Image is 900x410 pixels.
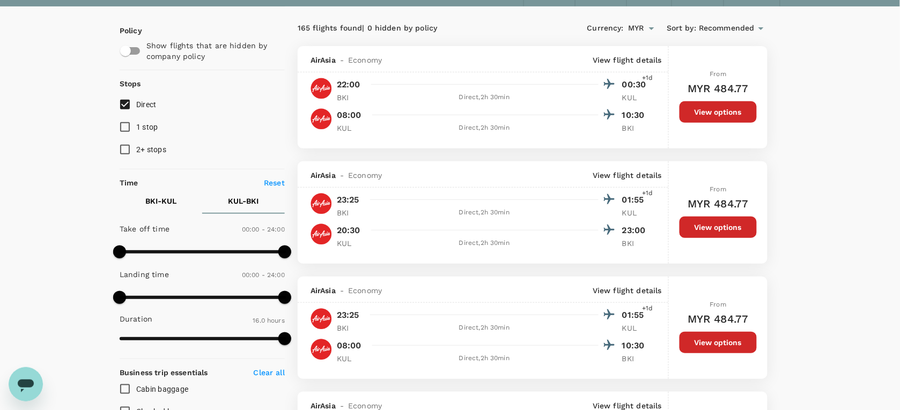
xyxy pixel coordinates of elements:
span: Sort by : [667,23,696,34]
img: AK [311,339,332,360]
span: Economy [348,55,382,65]
span: 2+ stops [136,145,166,154]
p: BKI [622,353,649,364]
p: View flight details [593,285,662,296]
h6: MYR 484.77 [688,195,749,212]
button: Open [644,21,659,36]
img: AK [311,308,332,330]
span: From [710,70,727,78]
span: AirAsia [311,285,336,296]
p: KUL - BKI [228,196,259,206]
span: +1d [643,73,653,84]
p: Policy [120,25,129,36]
span: AirAsia [311,170,336,181]
p: 22:00 [337,78,360,91]
div: Direct , 2h 30min [370,123,599,133]
p: 23:00 [622,224,649,237]
img: AK [311,193,332,214]
p: 01:55 [622,193,649,206]
button: View options [680,332,757,353]
p: Landing time [120,269,169,280]
p: KUL [337,353,364,364]
p: BKI [337,92,364,103]
span: AirAsia [311,55,336,65]
p: 20:30 [337,224,360,237]
p: Clear all [254,367,285,378]
span: 1 stop [136,123,158,131]
p: BKI [622,238,649,249]
iframe: Button to launch messaging window [9,367,43,401]
button: View options [680,101,757,123]
div: Direct , 2h 30min [370,323,599,333]
p: BKI [622,123,649,133]
p: 23:25 [337,193,359,206]
span: 00:00 - 24:00 [242,226,285,233]
p: KUL [622,207,649,218]
p: KUL [337,238,364,249]
p: 10:30 [622,339,649,352]
span: +1d [643,188,653,199]
div: Direct , 2h 30min [370,238,599,249]
p: View flight details [593,170,662,181]
span: From [710,185,727,193]
span: Cabin baggage [136,385,188,393]
p: 10:30 [622,109,649,122]
p: Show flights that are hidden by company policy [146,40,277,62]
p: Duration [120,314,152,324]
span: Currency : [587,23,624,34]
p: Take off time [120,223,169,234]
div: Direct , 2h 30min [370,353,599,364]
span: - [336,55,348,65]
span: - [336,170,348,181]
h6: MYR 484.77 [688,80,749,97]
span: Economy [348,170,382,181]
p: KUL [337,123,364,133]
p: 00:30 [622,78,649,91]
strong: Business trip essentials [120,368,208,377]
p: 08:00 [337,109,362,122]
img: AK [311,223,332,245]
img: AK [311,78,332,99]
span: From [710,301,727,308]
button: View options [680,217,757,238]
p: Time [120,177,138,188]
span: 16.0 hours [253,317,285,324]
span: +1d [643,303,653,314]
strong: Stops [120,79,141,88]
div: Direct , 2h 30min [370,92,599,103]
p: 08:00 [337,339,362,352]
p: BKI [337,207,364,218]
p: 01:55 [622,309,649,322]
span: - [336,285,348,296]
p: KUL [622,92,649,103]
span: Direct [136,100,157,109]
p: View flight details [593,55,662,65]
p: 23:25 [337,309,359,322]
img: AK [311,108,332,130]
p: BKI - KUL [145,196,176,206]
p: BKI [337,323,364,333]
p: KUL [622,323,649,333]
span: Economy [348,285,382,296]
div: 165 flights found | 0 hidden by policy [298,23,533,34]
span: Recommended [699,23,755,34]
h6: MYR 484.77 [688,310,749,327]
span: 00:00 - 24:00 [242,271,285,279]
div: Direct , 2h 30min [370,207,599,218]
p: Reset [264,177,285,188]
